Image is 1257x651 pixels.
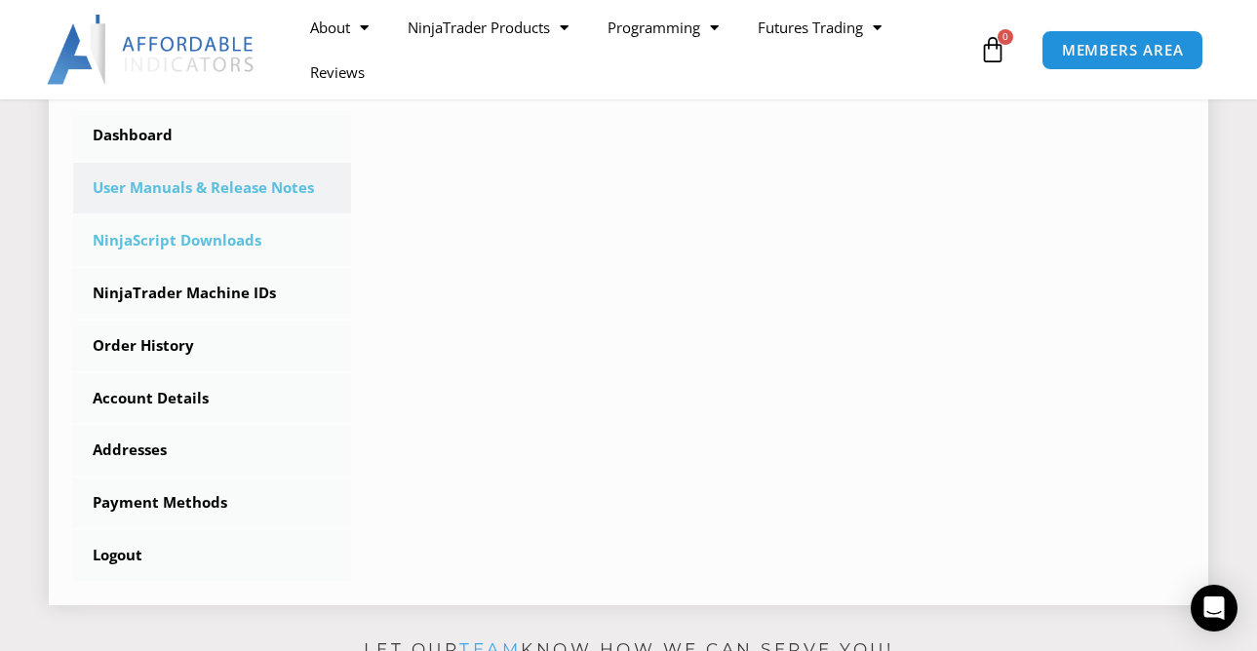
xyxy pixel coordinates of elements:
a: 0 [950,21,1036,78]
nav: Account pages [73,110,351,581]
a: User Manuals & Release Notes [73,163,351,213]
a: MEMBERS AREA [1041,30,1204,70]
span: 0 [998,29,1013,45]
span: MEMBERS AREA [1062,43,1184,57]
a: Programming [588,5,738,50]
a: NinjaTrader Machine IDs [73,268,351,319]
a: NinjaScript Downloads [73,215,351,266]
a: Addresses [73,425,351,476]
a: About [291,5,388,50]
div: Open Intercom Messenger [1191,585,1237,632]
nav: Menu [291,5,974,95]
a: Order History [73,321,351,371]
a: Account Details [73,373,351,424]
a: Payment Methods [73,478,351,528]
img: LogoAI | Affordable Indicators – NinjaTrader [47,15,256,85]
a: Reviews [291,50,384,95]
a: Dashboard [73,110,351,161]
a: Futures Trading [738,5,901,50]
a: Logout [73,530,351,581]
a: NinjaTrader Products [388,5,588,50]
